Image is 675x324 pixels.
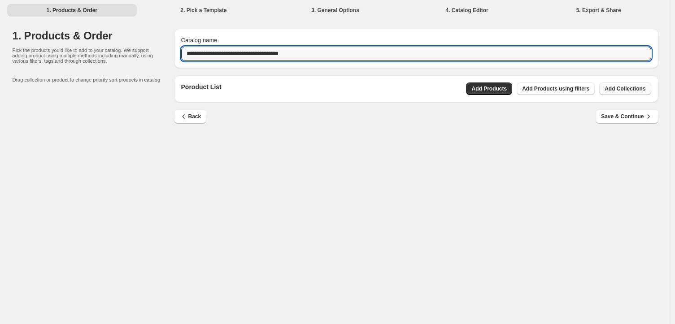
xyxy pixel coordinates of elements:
[13,48,156,64] p: Pick the products you'd like to add to your catalog. We support adding product using multiple met...
[466,82,512,95] button: Add Products
[13,29,174,43] h1: 1. Products & Order
[522,85,589,92] span: Add Products using filters
[605,85,645,92] span: Add Collections
[596,109,658,124] button: Save & Continue
[174,109,207,124] button: Back
[471,85,507,92] span: Add Products
[179,112,201,121] span: Back
[517,82,595,95] button: Add Products using filters
[181,82,222,95] p: Poroduct List
[13,77,174,82] p: Drag collection or product to change priority sort products in catalog
[599,82,651,95] button: Add Collections
[601,112,653,121] span: Save & Continue
[181,37,218,43] span: Catalog name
